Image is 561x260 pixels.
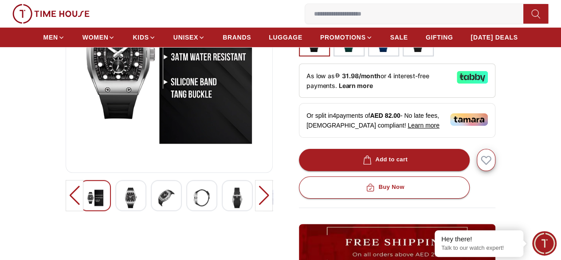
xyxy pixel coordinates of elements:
[43,29,65,45] a: MEN
[390,29,408,45] a: SALE
[441,235,517,244] div: Hey there!
[471,29,518,45] a: [DATE] DEALS
[532,231,557,256] div: Chat Widget
[361,155,408,165] div: Add to cart
[133,33,149,42] span: KIDS
[229,188,245,208] img: Lee Cooper Men's Analog Black Dial Watch - LC08264.351
[223,33,251,42] span: BRANDS
[133,29,155,45] a: KIDS
[158,188,174,208] img: Lee Cooper Men's Analog Black Dial Watch - LC08264.351
[12,4,90,24] img: ...
[390,33,408,42] span: SALE
[471,33,518,42] span: [DATE] DEALS
[43,33,58,42] span: MEN
[173,33,198,42] span: UNISEX
[364,182,404,192] div: Buy Now
[173,29,205,45] a: UNISEX
[82,33,109,42] span: WOMEN
[269,29,302,45] a: LUGGAGE
[320,29,373,45] a: PROMOTIONS
[320,33,366,42] span: PROMOTIONS
[299,149,470,171] button: Add to cart
[87,188,103,208] img: Lee Cooper Men's Analog Black Dial Watch - LC08264.351
[408,122,439,129] span: Learn more
[194,188,210,208] img: Lee Cooper Men's Analog Black Dial Watch - LC08264.351
[269,33,302,42] span: LUGGAGE
[299,176,470,199] button: Buy Now
[82,29,115,45] a: WOMEN
[370,112,400,119] span: AED 82.00
[223,29,251,45] a: BRANDS
[450,113,488,126] img: Tamara
[299,103,495,138] div: Or split in 4 payments of - No late fees, [DEMOGRAPHIC_DATA] compliant!
[123,188,139,208] img: Lee Cooper Men's Analog Black Dial Watch - LC08264.351
[441,244,517,252] p: Talk to our watch expert!
[426,33,453,42] span: GIFTING
[426,29,453,45] a: GIFTING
